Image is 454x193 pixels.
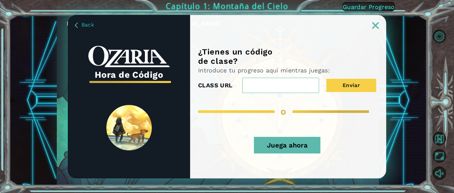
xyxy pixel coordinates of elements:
[106,105,152,150] img: SpiritLandReveal.png
[88,46,170,67] img: whiteOzariaWordmark.png
[81,22,94,28] span: Back
[198,47,280,56] h1: ¿Tienes un código de clase?
[198,80,233,90] label: CLASS URL
[88,67,170,82] h3: Hora de Código
[372,22,379,29] img: ExitButton_Dusk.png
[254,137,320,153] button: Juega ahora
[75,23,78,28] img: BackArrow_Dusk.png
[198,66,342,74] p: Introduce tu progreso aquí mientras juegas:
[281,106,286,117] span: o
[326,79,376,92] button: Enviar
